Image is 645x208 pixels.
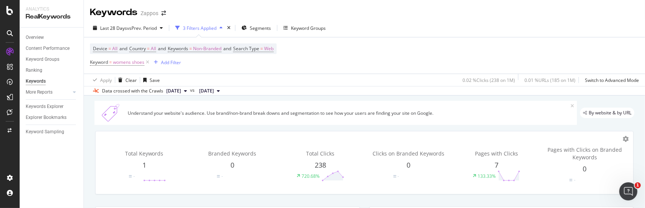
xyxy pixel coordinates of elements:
[97,104,125,122] img: Xn5yXbTLC6GvtKIoinKAiP4Hm0QJ922KvQwAAAAASUVORK5CYII=
[129,45,146,52] span: Country
[26,77,46,85] div: Keywords
[127,25,157,31] span: vs Prev. Period
[151,58,181,67] button: Add Filter
[584,174,606,185] svg: 0
[115,74,137,86] button: Clear
[190,87,196,94] span: vs
[478,173,496,179] div: 133.33%
[585,77,639,83] div: Switch to Advanced Mode
[158,45,166,52] span: and
[280,22,329,34] button: Keyword Groups
[574,177,575,183] div: -
[151,43,156,54] span: All
[221,173,223,179] div: -
[393,175,396,177] img: Equal
[398,173,399,179] div: -
[108,45,111,52] span: =
[168,45,188,52] span: Keywords
[26,55,78,63] a: Keyword Groups
[112,43,118,54] span: All
[238,22,274,34] button: Segments
[129,175,132,177] img: Equal
[580,108,634,118] div: legacy label
[140,74,160,86] button: Save
[26,45,78,52] a: Content Performance
[26,103,78,111] a: Keywords Explorer
[142,160,146,169] span: 1
[199,88,214,94] span: 2025 Sep. 8th
[150,77,160,83] div: Save
[373,150,444,157] span: Clicks on Branded Keywords
[408,170,430,182] svg: 0
[26,55,59,63] div: Keyword Groups
[26,34,78,42] a: Overview
[26,45,70,52] div: Content Performance
[26,34,44,42] div: Overview
[113,57,144,68] span: womens shoes
[462,77,515,83] div: 0.02 % Clicks ( 238 on 1M )
[163,86,190,96] button: [DATE]
[315,160,326,169] span: 238
[475,150,518,157] span: Pages with Clicks
[90,59,108,65] span: Keyword
[26,103,63,111] div: Keywords Explorer
[231,170,254,182] svg: 0
[524,77,575,83] div: 0.01 % URLs ( 185 on 1M )
[172,22,226,34] button: 3 Filters Applied
[250,25,271,31] span: Segments
[635,182,641,188] span: 1
[193,43,221,54] span: Non-Branded
[128,110,571,116] div: Understand your website's audience. Use brand/non-brand break downs and segmentation to see how y...
[291,25,326,31] div: Keyword Groups
[26,6,77,12] div: Analytics
[26,128,78,136] a: Keyword Sampling
[264,43,274,54] span: Web
[226,24,232,32] div: times
[26,128,64,136] div: Keyword Sampling
[589,111,631,115] span: By website & by URL
[183,25,217,31] div: 3 Filters Applied
[189,45,192,52] span: =
[223,45,231,52] span: and
[141,9,158,17] div: Zappos
[90,22,166,34] button: Last 28 DaysvsPrev. Period
[125,150,164,157] span: Total Keywords
[569,179,572,181] img: Equal
[26,88,53,96] div: More Reports
[233,45,259,52] span: Search Type
[217,175,220,177] img: Equal
[583,164,586,173] span: 0
[125,77,137,83] div: Clear
[161,59,181,66] div: Add Filter
[495,160,498,169] span: 7
[102,88,163,94] div: Data crossed with the Crawls
[93,45,107,52] span: Device
[100,25,127,31] span: Last 28 Days
[548,146,622,161] span: Pages with Clicks on Branded Keywords
[196,86,223,96] button: [DATE]
[26,114,78,122] a: Explorer Bookmarks
[90,6,138,19] div: Keywords
[166,88,181,94] span: 2025 Oct. 6th
[230,160,234,169] span: 0
[306,150,334,157] span: Total Clicks
[161,11,166,16] div: arrow-right-arrow-left
[147,45,150,52] span: =
[582,74,639,86] button: Switch to Advanced Mode
[26,77,78,85] a: Keywords
[90,74,112,86] button: Apply
[26,66,42,74] div: Ranking
[260,45,263,52] span: =
[100,77,112,83] div: Apply
[26,12,77,21] div: RealKeywords
[109,59,112,65] span: =
[119,45,127,52] span: and
[407,160,410,169] span: 0
[302,173,320,179] div: 720.68%
[26,88,71,96] a: More Reports
[208,150,256,157] span: Branded Keywords
[26,114,67,122] div: Explorer Bookmarks
[133,173,135,179] div: -
[619,182,637,200] iframe: Intercom live chat
[26,66,78,74] a: Ranking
